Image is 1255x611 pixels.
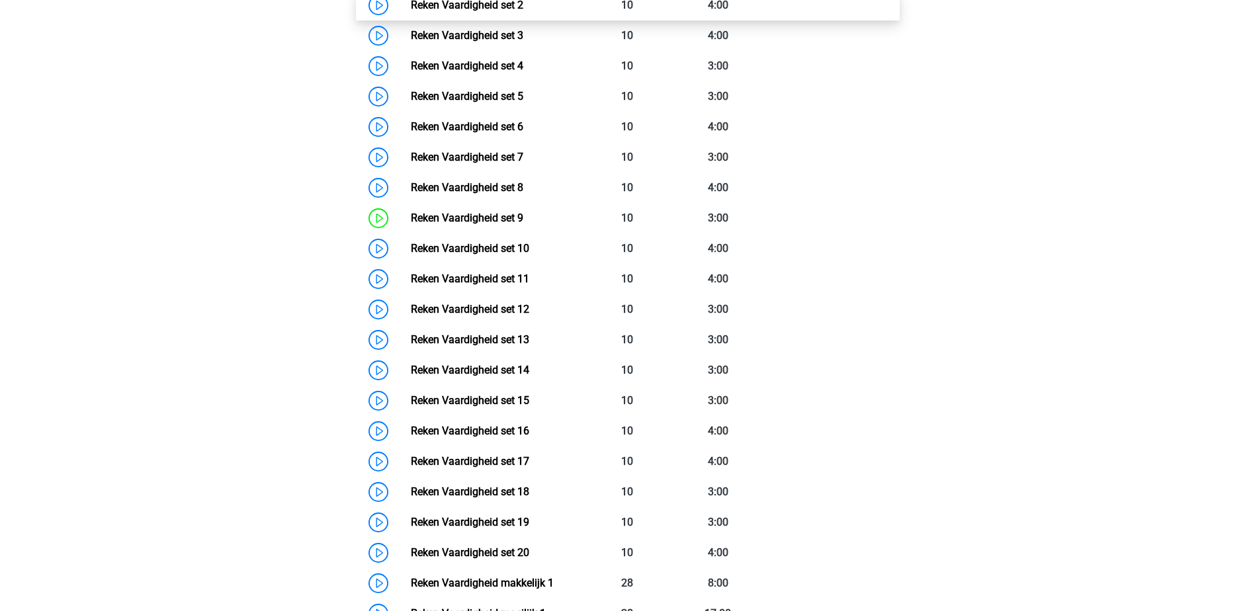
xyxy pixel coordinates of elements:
a: Reken Vaardigheid set 4 [411,60,523,72]
a: Reken Vaardigheid set 3 [411,29,523,42]
a: Reken Vaardigheid set 6 [411,120,523,133]
a: Reken Vaardigheid set 8 [411,181,523,194]
a: Reken Vaardigheid set 11 [411,272,529,285]
a: Reken Vaardigheid set 16 [411,425,529,437]
a: Reken Vaardigheid set 19 [411,516,529,528]
a: Reken Vaardigheid set 12 [411,303,529,315]
a: Reken Vaardigheid makkelijk 1 [411,577,554,589]
a: Reken Vaardigheid set 10 [411,242,529,255]
a: Reken Vaardigheid set 7 [411,151,523,163]
a: Reken Vaardigheid set 15 [411,394,529,407]
a: Reken Vaardigheid set 18 [411,485,529,498]
a: Reken Vaardigheid set 13 [411,333,529,346]
a: Reken Vaardigheid set 9 [411,212,523,224]
a: Reken Vaardigheid set 5 [411,90,523,102]
a: Reken Vaardigheid set 20 [411,546,529,559]
a: Reken Vaardigheid set 17 [411,455,529,468]
a: Reken Vaardigheid set 14 [411,364,529,376]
